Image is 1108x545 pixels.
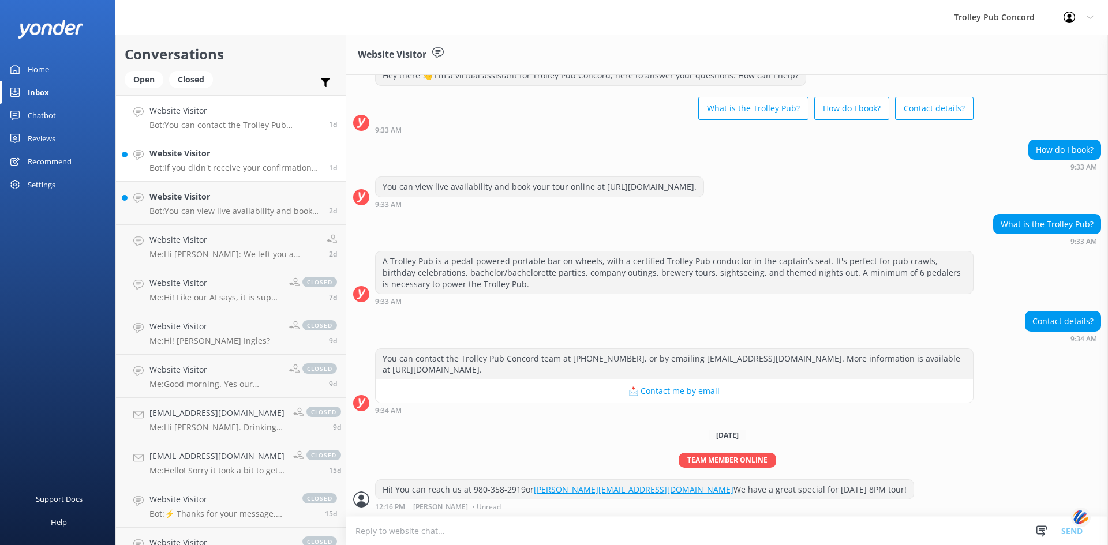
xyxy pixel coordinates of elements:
p: Me: Hello! Sorry it took a bit to get back to you. We're closed on Mondays. You can rent one of t... [149,465,285,476]
p: Bot: If you didn't receive your confirmation email, please check your spam folder. If it's not th... [149,163,320,173]
a: Website VisitorBot:You can contact the Trolley Pub Concord team at [PHONE_NUMBER], or by emailing... [116,95,346,138]
p: Me: Good morning. Yes our chatbot gave proper details about contact. I will suggest starting with... [149,379,280,389]
span: Sep 01 2025 11:22am (UTC -05:00) America/Cancun [333,422,341,432]
a: Website VisitorMe:Hi! Like our AI says, it is super easy. Just go to [DOMAIN_NAME][URL]. Click on... [116,268,346,311]
span: [PERSON_NAME] [413,503,468,510]
strong: 9:33 AM [1070,164,1097,171]
h4: Website Visitor [149,277,280,290]
div: A Trolley Pub is a pedal-powered portable bar on wheels, with a certified Trolley Pub conductor i... [376,251,973,294]
img: svg+xml;base64,PHN2ZyB3aWR0aD0iNDQiIGhlaWdodD0iNDQiIHZpZXdCb3g9IjAgMCA0NCA0NCIgZmlsbD0ibm9uZSIgeG... [1071,506,1091,528]
h2: Conversations [125,43,337,65]
div: How do I book? [1029,140,1100,160]
div: Sep 10 2025 08:34am (UTC -05:00) America/Cancun [1025,334,1101,343]
h4: Website Visitor [149,190,320,203]
a: Website VisitorMe:Hi [PERSON_NAME]: We left you a voicemail and text about the 27th. We'd love to... [116,225,346,268]
div: Home [28,58,49,81]
div: Sep 10 2025 08:33am (UTC -05:00) America/Cancun [375,297,974,305]
a: Website VisitorBot:You can view live availability and book your tour online at [URL][DOMAIN_NAME].2d [116,182,346,225]
div: Help [51,510,67,533]
h4: Website Visitor [149,234,318,246]
h4: Website Visitor [149,147,320,160]
div: Open [125,71,163,88]
strong: 9:33 AM [375,127,402,134]
div: Inbox [28,81,49,104]
button: 📩 Contact me by email [376,379,973,403]
p: Bot: ⚡ Thanks for your message, we'll get back to you as soon as we can. You're also welcome to k... [149,509,291,519]
button: Contact details? [895,97,974,120]
a: Closed [169,73,219,85]
h4: Website Visitor [149,363,280,376]
span: [DATE] [709,430,746,440]
div: What is the Trolley Pub? [994,215,1100,234]
h4: [EMAIL_ADDRESS][DOMAIN_NAME] [149,450,285,463]
span: Sep 10 2025 08:34am (UTC -05:00) America/Cancun [329,119,337,129]
span: closed [302,320,337,330]
a: Website VisitorBot:If you didn't receive your confirmation email, please check your spam folder. ... [116,138,346,182]
div: You can view live availability and book your tour online at [URL][DOMAIN_NAME]. [376,177,703,197]
div: Reviews [28,127,55,150]
span: Sep 01 2025 11:24am (UTC -05:00) America/Cancun [329,336,337,345]
span: closed [306,407,341,417]
a: Website VisitorBot:⚡ Thanks for your message, we'll get back to you as soon as we can. You're als... [116,484,346,528]
button: What is the Trolley Pub? [698,97,808,120]
a: Open [125,73,169,85]
p: Me: Hi! [PERSON_NAME] Ingles? [149,336,270,346]
p: Me: Hi [PERSON_NAME]: We left you a voicemail and text about the 27th. We'd love to have you! Ple... [149,249,318,260]
a: [EMAIL_ADDRESS][DOMAIN_NAME]Me:Hi [PERSON_NAME]. Drinking on the Trolley is a matter of choice of... [116,398,346,441]
span: Aug 27 2025 10:03am (UTC -05:00) America/Cancun [329,465,341,475]
span: closed [302,277,337,287]
h4: [EMAIL_ADDRESS][DOMAIN_NAME] [149,407,285,419]
a: Website VisitorMe:Good morning. Yes our chatbot gave proper details about contact. I will suggest... [116,355,346,398]
h3: Website Visitor [358,47,426,62]
strong: 9:33 AM [375,201,402,208]
div: Settings [28,173,55,196]
div: Hey there 👋 I'm a virtual assistant for Trolley Pub Concord, here to answer your questions. How c... [376,66,806,85]
p: Me: Hi! Like our AI says, it is super easy. Just go to [DOMAIN_NAME][URL]. Click on "book now", a... [149,292,280,303]
span: Sep 08 2025 04:04pm (UTC -05:00) America/Cancun [329,206,337,216]
div: Chatbot [28,104,56,127]
img: yonder-white-logo.png [17,20,84,39]
h4: Website Visitor [149,104,320,117]
span: • Unread [472,503,501,510]
span: Aug 26 2025 03:52pm (UTC -05:00) America/Cancun [325,509,337,518]
div: Closed [169,71,213,88]
span: Team member online [679,453,776,467]
div: You can contact the Trolley Pub Concord team at [PHONE_NUMBER], or by emailing [EMAIL_ADDRESS][DO... [376,349,973,379]
div: Sep 10 2025 08:33am (UTC -05:00) America/Cancun [1028,163,1101,171]
strong: 12:16 PM [375,503,405,510]
div: Sep 10 2025 08:33am (UTC -05:00) America/Cancun [375,200,704,208]
span: Sep 03 2025 04:06pm (UTC -05:00) America/Cancun [329,292,337,302]
div: Sep 10 2025 08:33am (UTC -05:00) America/Cancun [375,126,974,134]
span: Sep 08 2025 11:32am (UTC -05:00) America/Cancun [329,249,337,259]
strong: 9:34 AM [375,407,402,414]
div: Contact details? [1025,311,1100,331]
p: Me: Hi [PERSON_NAME]. Drinking on the Trolley is a matter of choice of the passengers, right? You... [149,422,285,433]
span: Sep 10 2025 05:36am (UTC -05:00) America/Cancun [329,163,337,172]
p: Bot: You can contact the Trolley Pub Concord team at [PHONE_NUMBER], or by emailing [EMAIL_ADDRES... [149,120,320,130]
span: closed [306,450,341,460]
div: Sep 11 2025 11:16am (UTC -05:00) America/Cancun [375,502,914,510]
strong: 9:33 AM [375,298,402,305]
span: closed [302,493,337,503]
strong: 9:34 AM [1070,336,1097,343]
p: Bot: You can view live availability and book your tour online at [URL][DOMAIN_NAME]. [149,206,320,216]
strong: 9:33 AM [1070,238,1097,245]
div: Sep 10 2025 08:34am (UTC -05:00) America/Cancun [375,406,974,414]
a: [EMAIL_ADDRESS][DOMAIN_NAME]Me:Hello! Sorry it took a bit to get back to you. We're closed on Mon... [116,441,346,484]
h4: Website Visitor [149,320,270,333]
div: Support Docs [36,487,83,510]
div: Recommend [28,150,72,173]
h4: Website Visitor [149,493,291,506]
div: Sep 10 2025 08:33am (UTC -05:00) America/Cancun [993,237,1101,245]
span: Sep 01 2025 11:23am (UTC -05:00) America/Cancun [329,379,337,389]
button: How do I book? [814,97,889,120]
a: Website VisitorMe:Hi! [PERSON_NAME] Ingles?closed9d [116,311,346,355]
span: closed [302,363,337,374]
a: [PERSON_NAME][EMAIL_ADDRESS][DOMAIN_NAME] [534,484,733,495]
div: Hi! You can reach us at 980-358-2919or We have a great special for [DATE] 8PM tour! [376,480,914,499]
